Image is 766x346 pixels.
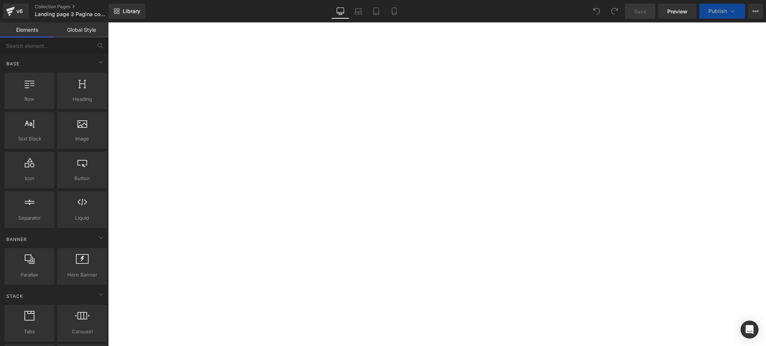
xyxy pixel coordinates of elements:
[7,328,52,336] span: Tabs
[7,271,52,279] span: Parallax
[658,4,696,19] a: Preview
[15,6,24,16] div: v6
[54,22,108,37] a: Global Style
[331,4,349,19] a: Desktop
[741,321,759,339] div: Open Intercom Messenger
[748,4,763,19] button: More
[59,174,105,182] span: Button
[634,7,646,15] span: Save
[7,174,52,182] span: Icon
[59,135,105,143] span: Image
[59,271,105,279] span: Hero Banner
[699,4,745,19] button: Publish
[7,95,52,103] span: Row
[108,4,145,19] a: New Library
[6,60,20,67] span: Base
[589,4,604,19] button: Undo
[667,7,687,15] span: Preview
[6,293,24,300] span: Stack
[3,4,29,19] a: v6
[35,4,121,10] a: Collection Pages
[7,214,52,222] span: Separator
[59,328,105,336] span: Carousel
[123,8,140,15] span: Library
[59,95,105,103] span: Heading
[59,214,105,222] span: Liquid
[708,8,727,14] span: Publish
[7,135,52,143] span: Text Block
[367,4,385,19] a: Tablet
[35,11,107,17] span: Landing page 3 Pagina con prezzi
[607,4,622,19] button: Redo
[385,4,403,19] a: Mobile
[6,236,28,243] span: Banner
[349,4,367,19] a: Laptop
